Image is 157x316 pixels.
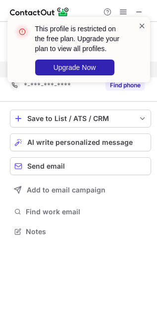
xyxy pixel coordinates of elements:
span: Send email [27,162,65,170]
button: AI write personalized message [10,133,151,151]
div: Save to List / ATS / CRM [27,115,134,123]
button: Send email [10,157,151,175]
button: Notes [10,225,151,239]
header: This profile is restricted on the free plan. Upgrade your plan to view all profiles. [35,24,126,54]
img: ContactOut v5.3.10 [10,6,69,18]
img: error [14,24,30,40]
button: Add to email campaign [10,181,151,199]
button: Find work email [10,205,151,219]
button: Upgrade Now [35,60,114,75]
span: Add to email campaign [27,186,105,194]
span: Notes [26,227,147,236]
span: Find work email [26,207,147,216]
button: save-profile-one-click [10,110,151,127]
span: AI write personalized message [27,138,133,146]
span: Upgrade Now [53,63,96,71]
